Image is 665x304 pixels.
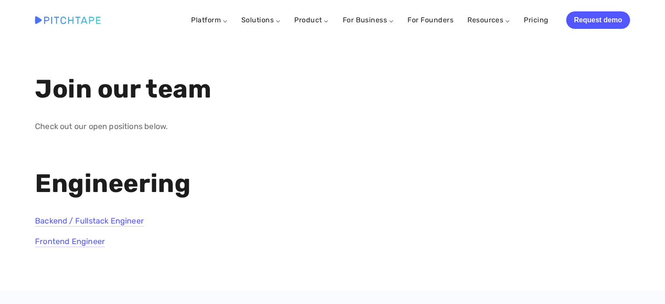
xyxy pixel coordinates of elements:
img: Pitchtape | Video Submission Management Software [35,16,101,24]
a: Frontend Engineer [35,237,105,247]
a: Pricing [524,12,548,28]
a: For Business ⌵ [343,16,394,24]
a: Solutions ⌵ [241,16,280,24]
a: Request demo [566,11,630,29]
a: Platform ⌵ [191,16,227,24]
a: For Founders [407,12,453,28]
p: Check out our open positions below. [35,120,325,133]
a: Product ⌵ [294,16,328,24]
h1: Engineering [35,170,325,198]
strong: Join our team [35,74,212,104]
a: Resources ⌵ [467,16,510,24]
a: Backend / Fullstack Engineer [35,216,144,227]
